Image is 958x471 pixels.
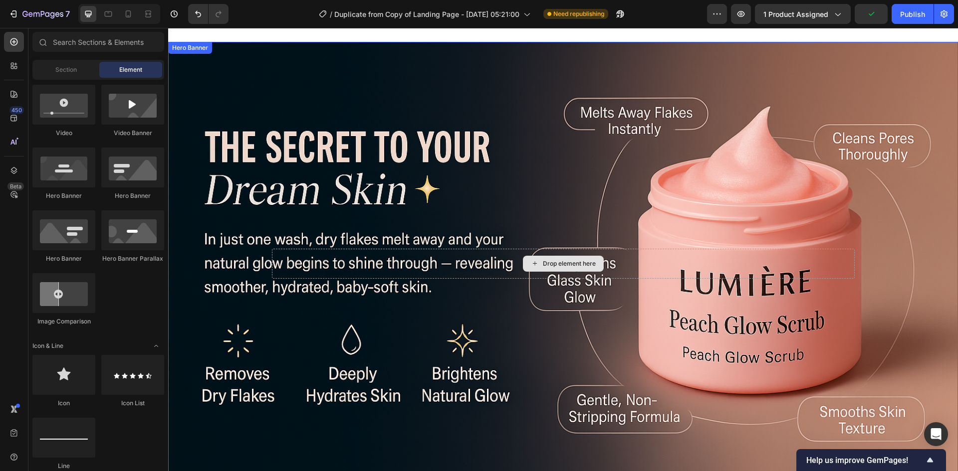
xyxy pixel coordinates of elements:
span: / [330,9,332,19]
div: Icon [32,399,95,408]
iframe: Design area [168,28,958,471]
input: Search Sections & Elements [32,32,164,52]
div: Line [32,462,95,471]
span: 1 product assigned [763,9,828,19]
div: Undo/Redo [188,4,229,24]
div: Hero Banner Parallax [101,254,164,263]
div: Drop element here [375,232,428,240]
div: Publish [900,9,925,19]
div: Image Comparison [32,317,95,326]
div: Hero Banner [32,254,95,263]
button: 7 [4,4,74,24]
button: Show survey - Help us improve GemPages! [806,454,936,466]
span: Duplicate from Copy of Landing Page - [DATE] 05:21:00 [334,9,519,19]
span: Help us improve GemPages! [806,456,924,465]
span: Need republishing [553,9,604,18]
div: Video [32,129,95,138]
div: Video Banner [101,129,164,138]
span: Toggle open [148,338,164,354]
div: 450 [9,106,24,114]
span: Section [55,65,77,74]
span: Element [119,65,142,74]
div: Hero Banner [101,191,164,200]
div: Beta [7,182,24,190]
p: 7 [65,8,70,20]
div: Hero Banner [32,191,95,200]
button: 1 product assigned [755,4,851,24]
button: Publish [892,4,934,24]
div: Hero Banner [2,15,42,24]
div: Open Intercom Messenger [924,422,948,446]
div: Icon List [101,399,164,408]
span: Icon & Line [32,341,63,350]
